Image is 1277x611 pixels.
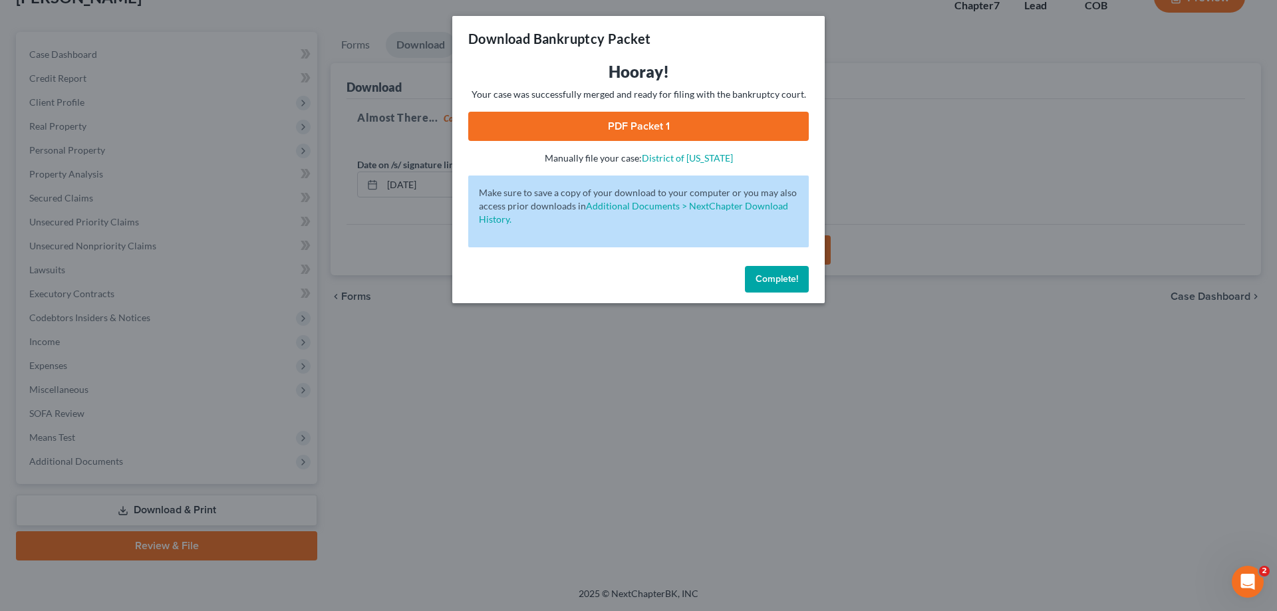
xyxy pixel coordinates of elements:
button: Complete! [745,266,809,293]
p: Your case was successfully merged and ready for filing with the bankruptcy court. [468,88,809,101]
span: 2 [1259,566,1270,576]
span: Complete! [756,273,798,285]
iframe: Intercom live chat [1232,566,1264,598]
a: District of [US_STATE] [642,152,733,164]
p: Manually file your case: [468,152,809,165]
p: Make sure to save a copy of your download to your computer or you may also access prior downloads in [479,186,798,226]
a: PDF Packet 1 [468,112,809,141]
a: Additional Documents > NextChapter Download History. [479,200,788,225]
h3: Hooray! [468,61,809,82]
h3: Download Bankruptcy Packet [468,29,650,48]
